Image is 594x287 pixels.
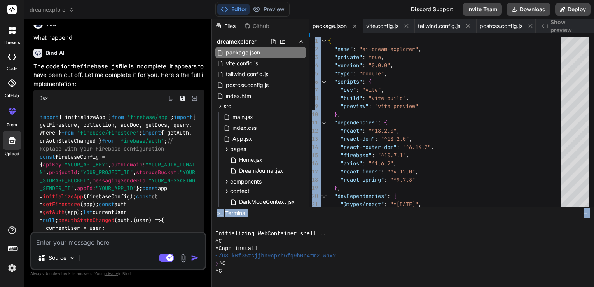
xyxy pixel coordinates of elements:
[102,137,114,144] span: from
[136,217,148,224] span: user
[232,134,253,143] span: App.jsx
[418,45,421,52] span: ,
[387,168,415,175] span: "^4.12.0"
[309,119,318,127] div: 11
[215,268,222,275] span: ^C
[43,201,80,208] span: getFirestore
[33,62,204,89] p: The code for the file is incomplete. It appears to have been cut off. Let me complete it for you....
[7,65,17,72] label: code
[215,230,326,238] span: Initializing WebContainer shell...
[133,217,161,224] span: ( ) =>
[83,209,93,216] span: let
[353,70,356,77] span: :
[309,37,318,45] div: 1
[309,61,318,70] div: 4
[384,70,387,77] span: ,
[334,62,362,69] span: "version"
[309,159,318,168] div: 16
[378,152,406,159] span: "^10.7.1"
[43,209,65,216] span: getAuth
[212,22,241,30] div: Files
[40,177,195,192] span: "YOUR_MESSAGING_SENDER_ID"
[30,6,74,14] span: dreamexplorer
[369,160,393,167] span: "^1.6.2"
[337,111,341,118] span: ,
[403,143,431,150] span: "^6.14.2"
[191,254,199,262] img: icon
[219,260,225,268] span: ^C
[334,184,337,191] span: }
[319,37,329,45] div: Click to collapse the range.
[393,192,397,199] span: {
[309,110,318,119] div: 10
[372,152,375,159] span: :
[341,152,372,159] span: "firebase"
[117,137,164,144] span: 'firebase/auth'
[241,22,273,30] div: Github
[362,78,365,85] span: :
[5,261,19,275] img: settings
[397,127,400,134] span: ,
[136,193,152,200] span: const
[369,103,372,110] span: :
[362,94,365,101] span: :
[93,177,145,184] span: messagingSenderId
[415,168,418,175] span: ,
[7,122,17,128] label: prem
[309,176,318,184] div: 18
[406,152,409,159] span: ,
[390,201,418,208] span: "^[DATE]"
[393,160,397,167] span: ,
[225,70,269,79] span: tailwind.config.js
[362,127,365,134] span: :
[381,54,384,61] span: ,
[49,169,77,176] span: projectId
[384,176,387,183] span: :
[45,49,65,57] h6: Bind AI
[418,22,460,30] span: tailwind.config.js
[217,38,257,45] span: dreamexplorer
[341,201,384,208] span: "@types/react"
[384,119,387,126] span: {
[341,94,362,101] span: "build"
[179,254,188,262] img: attachment
[250,4,288,15] button: Preview
[341,143,397,150] span: "react-router-dom"
[507,3,550,16] button: Download
[480,22,522,30] span: postcss.config.js
[334,70,353,77] span: "type"
[341,168,381,175] span: "react-icons"
[309,192,318,200] div: 20
[463,3,502,16] button: Invite Team
[406,94,409,101] span: ,
[353,45,356,52] span: :
[215,238,222,245] span: ^C
[369,94,406,101] span: "vite build"
[359,70,384,77] span: "module"
[43,161,61,168] span: apiKey
[375,103,418,110] span: "vite preview"
[341,127,362,134] span: "react"
[40,95,48,101] span: Jsx
[309,102,318,110] div: 9
[328,37,331,44] span: {
[334,78,362,85] span: "scripts"
[225,209,246,217] span: Terminal
[381,86,384,93] span: ,
[341,176,384,183] span: "react-spring"
[142,129,161,136] span: import
[431,143,434,150] span: ,
[3,39,20,46] label: threads
[40,114,59,121] span: import
[309,78,318,86] div: 6
[238,166,284,175] span: DreamJournal.jsx
[104,271,118,276] span: privacy
[309,70,318,78] div: 5
[168,95,174,101] img: copy
[309,151,318,159] div: 15
[309,143,318,151] div: 14
[381,135,409,142] span: "^18.2.0"
[378,119,381,126] span: :
[582,207,589,219] button: −
[313,22,347,30] span: package.json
